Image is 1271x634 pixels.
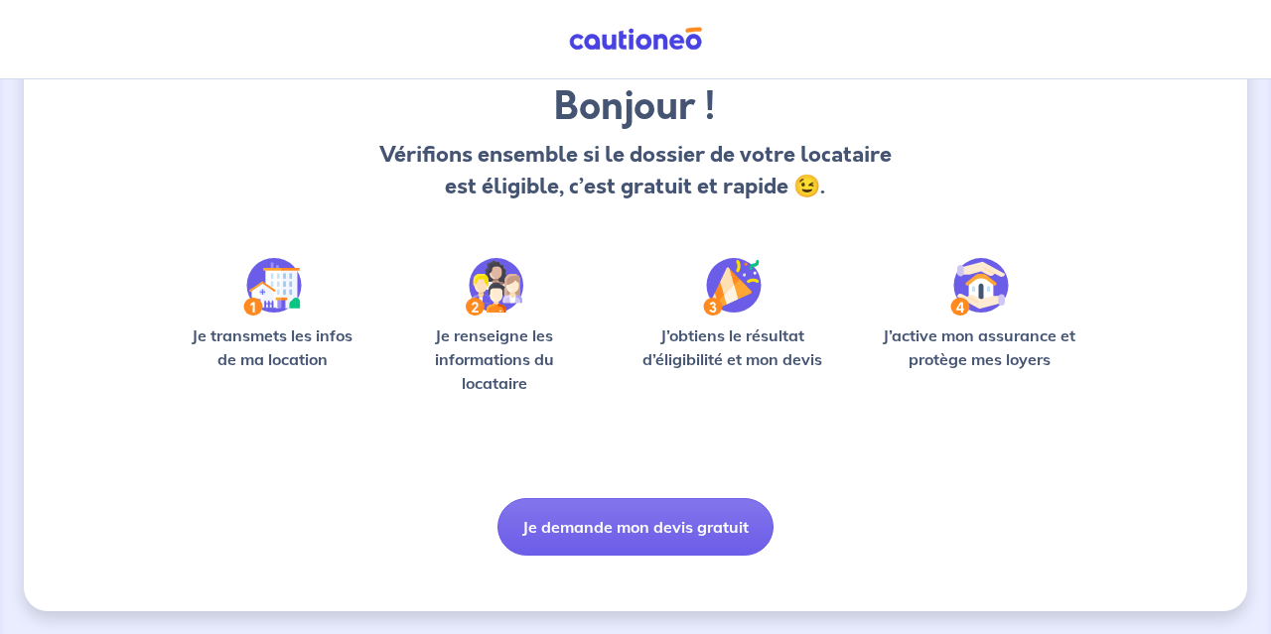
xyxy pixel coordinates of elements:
img: /static/90a569abe86eec82015bcaae536bd8e6/Step-1.svg [243,258,302,316]
h3: Bonjour ! [373,83,897,131]
img: /static/bfff1cf634d835d9112899e6a3df1a5d/Step-4.svg [950,258,1009,316]
p: Je transmets les infos de ma location [183,323,361,371]
img: Cautioneo [561,27,710,52]
p: Je renseigne les informations du locataire [393,323,595,395]
p: J’active mon assurance et protège mes loyers [870,323,1088,371]
img: /static/f3e743aab9439237c3e2196e4328bba9/Step-3.svg [703,258,762,316]
img: /static/c0a346edaed446bb123850d2d04ad552/Step-2.svg [466,258,523,316]
p: Vérifions ensemble si le dossier de votre locataire est éligible, c’est gratuit et rapide 😉. [373,139,897,202]
button: Je demande mon devis gratuit [497,498,774,556]
p: J’obtiens le résultat d’éligibilité et mon devis [627,323,838,371]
